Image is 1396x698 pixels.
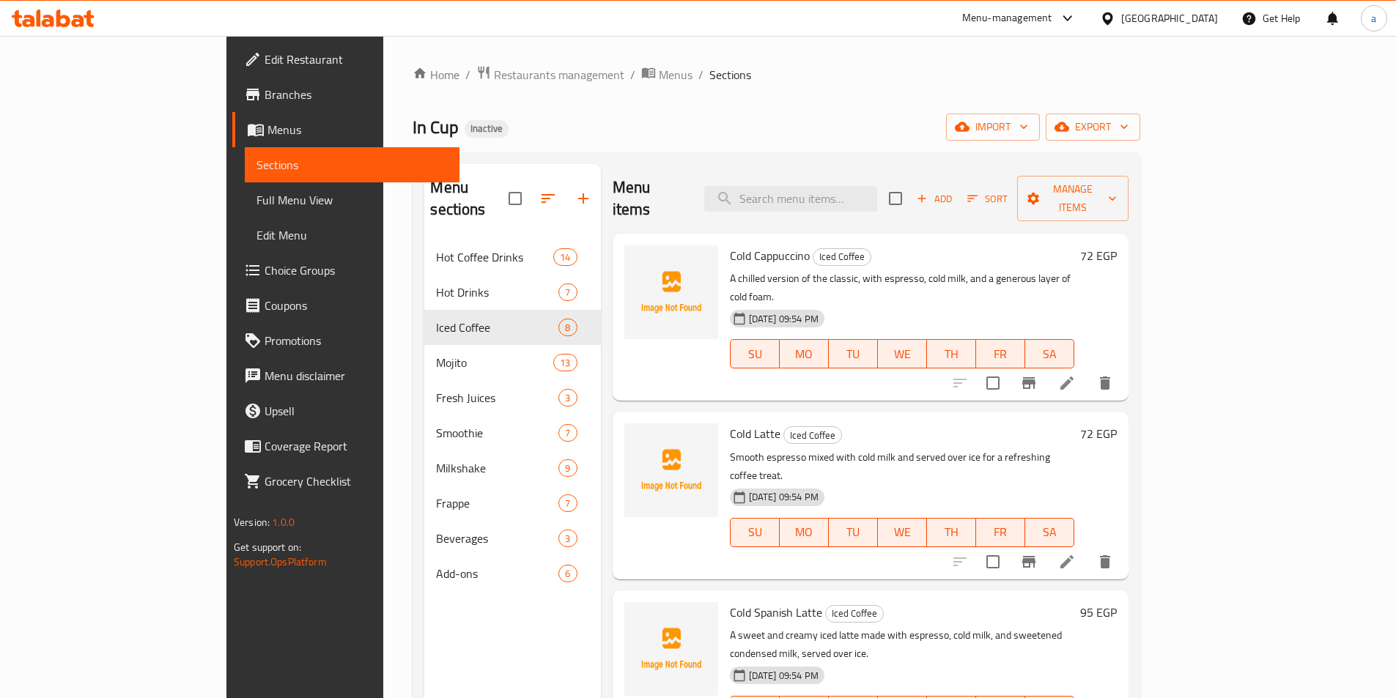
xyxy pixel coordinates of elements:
span: Cold Cappuccino [730,245,810,267]
span: Version: [234,513,270,532]
button: export [1046,114,1140,141]
span: WE [884,344,921,365]
span: WE [884,521,921,543]
button: delete [1087,544,1123,579]
div: items [558,530,577,547]
img: Cold Cappuccino [624,245,718,339]
button: MO [780,339,829,368]
span: Cold Spanish Latte [730,601,822,623]
span: Edit Menu [256,226,448,244]
span: Manage items [1029,180,1117,217]
div: Fresh Juices [436,389,558,406]
span: 1.0.0 [272,513,295,532]
span: MO [786,344,823,365]
div: Milkshake [436,459,558,477]
button: Sort [964,188,1011,210]
button: FR [976,339,1025,368]
span: Add item [911,188,958,210]
span: 7 [559,426,576,440]
a: Menu disclaimer [232,358,459,393]
span: Upsell [265,402,448,420]
span: Iced Coffee [436,319,558,336]
h2: Menu sections [430,177,508,220]
button: Add section [566,181,601,216]
a: Branches [232,77,459,112]
a: Edit menu item [1058,553,1076,571]
a: Full Menu View [245,182,459,218]
span: 9 [559,461,576,475]
span: Select to update [978,546,1008,577]
div: items [553,354,577,371]
span: 13 [554,356,576,370]
span: Coverage Report [265,437,448,455]
div: [GEOGRAPHIC_DATA] [1121,10,1218,26]
span: [DATE] 09:54 PM [743,669,824,683]
span: 6 [559,567,576,581]
span: Mojito [436,354,553,371]
span: Sections [709,66,751,83]
button: MO [780,518,829,547]
span: Choice Groups [265,261,448,279]
a: Menus [232,112,459,147]
span: Beverages [436,530,558,547]
span: a [1371,10,1376,26]
button: WE [878,518,927,547]
button: WE [878,339,927,368]
span: Add-ons [436,565,558,582]
button: TH [927,339,976,368]
a: Restaurants management [476,65,624,84]
span: Select to update [978,368,1008,398]
h6: 72 EGP [1080,245,1117,266]
li: / [465,66,470,83]
span: TU [835,521,872,543]
a: Menus [641,65,693,84]
a: Sections [245,147,459,182]
span: Cold Latte [730,423,780,445]
nav: breadcrumb [413,65,1140,84]
li: / [698,66,703,83]
h6: 72 EGP [1080,423,1117,444]
span: Menus [267,121,448,138]
span: TU [835,344,872,365]
span: TH [933,344,970,365]
button: Branch-specific-item [1011,365,1046,401]
span: 14 [554,250,576,264]
div: Add-ons6 [424,556,600,591]
span: MO [786,521,823,543]
span: Iced Coffee [813,248,871,265]
div: Fresh Juices3 [424,380,600,415]
a: Edit Menu [245,218,459,253]
div: Hot Coffee Drinks [436,248,553,266]
div: Iced Coffee [813,248,871,266]
button: FR [976,518,1025,547]
button: SA [1025,518,1074,547]
input: search [704,186,877,212]
span: Sort items [958,188,1017,210]
div: items [558,424,577,442]
span: [DATE] 09:54 PM [743,312,824,326]
h2: Menu items [613,177,687,220]
nav: Menu sections [424,234,600,597]
span: Get support on: [234,538,301,557]
div: Smoothie7 [424,415,600,450]
span: SU [736,344,774,365]
li: / [630,66,635,83]
div: Iced Coffee [825,605,884,623]
button: import [946,114,1040,141]
span: Hot Drinks [436,283,558,301]
a: Edit Restaurant [232,42,459,77]
span: 7 [559,286,576,300]
div: Frappe7 [424,486,600,521]
div: Menu-management [962,10,1052,27]
span: Sections [256,156,448,174]
span: 8 [559,321,576,335]
a: Support.OpsPlatform [234,552,327,571]
span: Branches [265,86,448,103]
button: Manage items [1017,176,1129,221]
span: FR [982,521,1019,543]
img: Cold Latte [624,423,718,517]
span: Inactive [465,122,509,135]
